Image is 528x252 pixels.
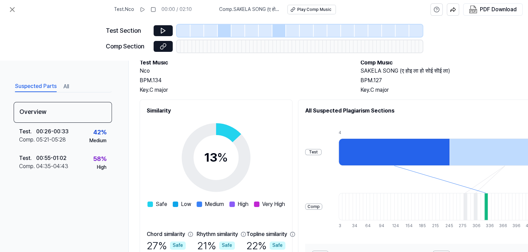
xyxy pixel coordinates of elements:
[459,223,462,229] div: 275
[156,200,167,208] span: Safe
[480,5,517,14] div: PDF Download
[15,81,57,92] button: Suspected Parts
[36,162,68,171] div: 04:35 - 04:43
[433,6,440,13] svg: help
[19,136,36,144] div: Comp .
[140,59,347,67] h2: Test Music
[19,128,36,136] div: Test .
[305,204,322,210] div: Comp
[147,107,285,115] h2: Similarity
[379,223,382,229] div: 94
[36,154,67,162] div: 00:55 - 01:02
[19,154,36,162] div: Test .
[432,223,436,229] div: 215
[97,164,106,171] div: High
[297,7,331,13] div: Play Comp Music
[219,6,279,13] span: Comp . SAKELA SONG (ए होइ ला हो सोई सॊई ला)
[63,81,69,92] button: All
[161,6,192,13] div: 00:00 / 02:10
[140,86,347,94] div: Key. C major
[246,230,287,238] div: Topline similarity
[339,223,342,229] div: 3
[238,200,248,208] span: High
[36,136,66,144] div: 05:21 - 05:28
[89,137,106,144] div: Medium
[468,4,518,15] button: PDF Download
[262,200,285,208] span: Very High
[472,223,475,229] div: 306
[352,223,355,229] div: 34
[305,149,322,155] div: Test
[450,6,456,13] img: share
[205,200,224,208] span: Medium
[499,223,502,229] div: 366
[19,162,36,171] div: Comp .
[392,223,396,229] div: 124
[512,223,516,229] div: 396
[430,3,443,16] button: help
[469,5,477,14] img: PDF Download
[405,223,409,229] div: 154
[140,67,347,75] h2: Nco
[106,42,149,51] div: Comp Section
[219,241,235,250] div: Safe
[93,154,106,164] div: 58 %
[170,241,186,250] div: Safe
[93,128,106,137] div: 42 %
[217,150,228,165] span: %
[197,230,238,238] div: Rhythm similarity
[14,102,112,123] div: Overview
[181,200,191,208] span: Low
[419,223,422,229] div: 185
[445,223,449,229] div: 245
[114,6,134,13] span: Test . Nco
[147,230,185,238] div: Chord similarity
[287,5,336,14] button: Play Comp Music
[140,76,347,85] div: BPM. 134
[339,130,449,136] div: 4
[106,26,149,36] div: Test Section
[485,223,489,229] div: 336
[365,223,369,229] div: 64
[36,128,69,136] div: 00:26 - 00:33
[270,241,285,250] div: Safe
[204,148,228,167] div: 13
